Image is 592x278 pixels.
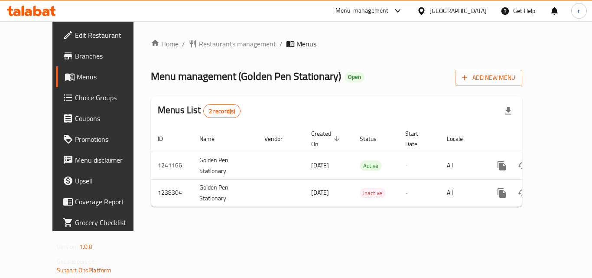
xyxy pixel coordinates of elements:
div: Menu-management [335,6,389,16]
span: Name [199,134,226,144]
span: [DATE] [311,160,329,171]
button: Add New Menu [455,70,522,86]
button: more [491,155,512,176]
span: Status [360,134,388,144]
a: Home [151,39,179,49]
span: Choice Groups [75,92,144,103]
button: more [491,183,512,203]
span: Menu management ( Golden Pen Stationary ) [151,66,341,86]
span: Menus [296,39,316,49]
span: Inactive [360,188,386,198]
span: Open [345,73,364,81]
nav: breadcrumb [151,39,522,49]
a: Menu disclaimer [56,150,151,170]
div: [GEOGRAPHIC_DATA] [429,6,487,16]
span: Promotions [75,134,144,144]
a: Restaurants management [189,39,276,49]
div: Total records count [203,104,241,118]
span: Active [360,161,382,171]
li: / [280,39,283,49]
span: r [578,6,580,16]
a: Choice Groups [56,87,151,108]
a: Branches [56,46,151,66]
button: Change Status [512,183,533,203]
span: [DATE] [311,187,329,198]
span: 2 record(s) [204,107,241,115]
span: Coupons [75,113,144,124]
table: enhanced table [151,126,582,207]
td: Golden Pen Stationary [192,179,257,206]
span: Menus [77,72,144,82]
span: Grocery Checklist [75,217,144,228]
span: ID [158,134,174,144]
button: Change Status [512,155,533,176]
span: Version: [57,241,78,252]
span: Edit Restaurant [75,30,144,40]
span: Branches [75,51,144,61]
a: Menus [56,66,151,87]
span: Coverage Report [75,196,144,207]
a: Upsell [56,170,151,191]
a: Grocery Checklist [56,212,151,233]
td: 1238304 [151,179,192,206]
span: Created On [311,128,342,149]
h2: Menus List [158,104,241,118]
a: Edit Restaurant [56,25,151,46]
td: Golden Pen Stationary [192,152,257,179]
span: Vendor [264,134,294,144]
td: All [440,179,485,206]
td: All [440,152,485,179]
span: 1.0.0 [79,241,93,252]
span: Start Date [405,128,429,149]
span: Menu disclaimer [75,155,144,165]
li: / [182,39,185,49]
th: Actions [485,126,582,152]
td: 1241166 [151,152,192,179]
span: Add New Menu [462,72,515,83]
td: - [398,179,440,206]
span: Locale [447,134,474,144]
div: Export file [498,101,519,121]
td: - [398,152,440,179]
span: Restaurants management [199,39,276,49]
div: Open [345,72,364,82]
a: Promotions [56,129,151,150]
div: Active [360,160,382,171]
span: Get support on: [57,256,97,267]
a: Coupons [56,108,151,129]
a: Support.OpsPlatform [57,265,112,276]
a: Coverage Report [56,191,151,212]
span: Upsell [75,176,144,186]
